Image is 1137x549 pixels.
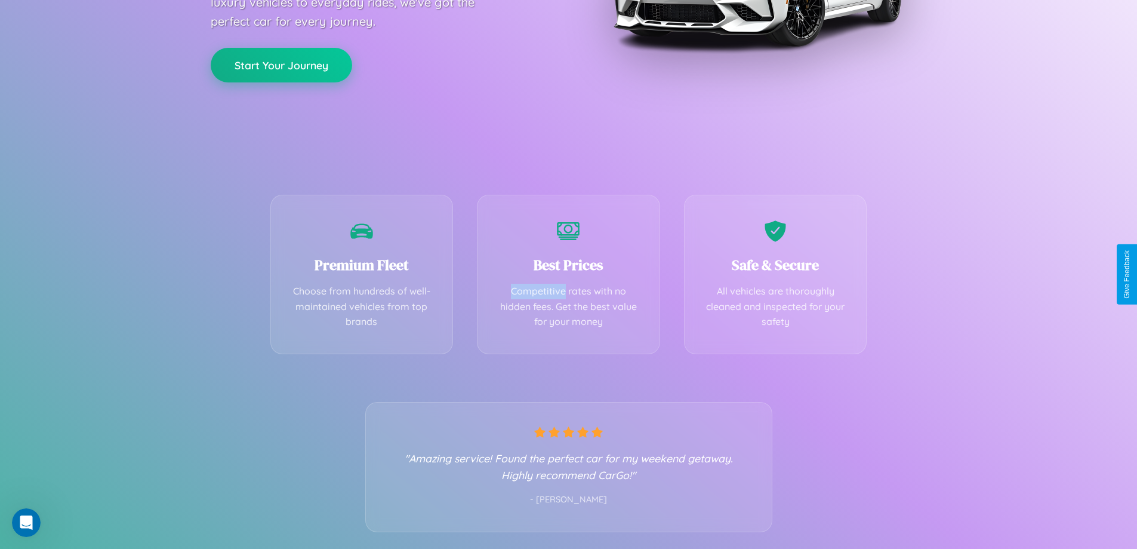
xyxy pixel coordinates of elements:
h3: Safe & Secure [702,255,849,275]
p: "Amazing service! Found the perfect car for my weekend getaway. Highly recommend CarGo!" [390,450,748,483]
p: All vehicles are thoroughly cleaned and inspected for your safety [702,284,849,330]
div: Give Feedback [1123,250,1131,299]
iframe: Intercom live chat [12,508,41,537]
p: Choose from hundreds of well-maintained vehicles from top brands [289,284,435,330]
p: - [PERSON_NAME] [390,492,748,508]
p: Competitive rates with no hidden fees. Get the best value for your money [495,284,642,330]
h3: Premium Fleet [289,255,435,275]
button: Start Your Journey [211,48,352,82]
h3: Best Prices [495,255,642,275]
